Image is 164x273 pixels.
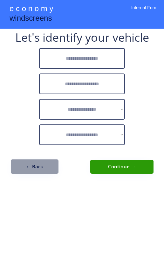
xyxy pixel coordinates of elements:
[131,5,158,19] div: Internal Form
[10,13,52,25] div: windscreens
[10,3,53,15] div: e c o n o m y
[11,159,58,174] button: ← Back
[15,32,149,43] div: Let's identify your vehicle
[90,160,154,174] button: Continue →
